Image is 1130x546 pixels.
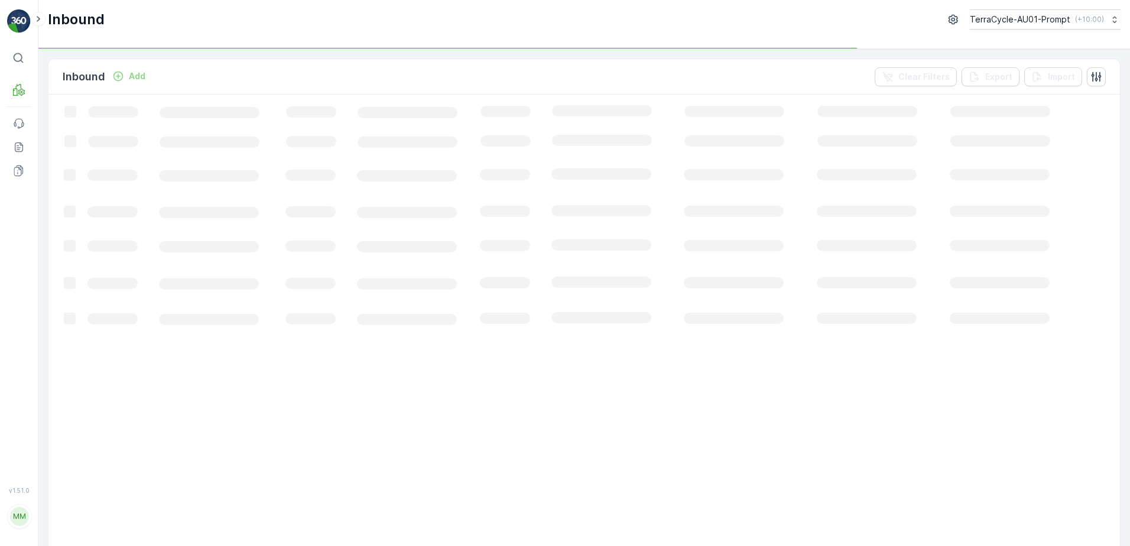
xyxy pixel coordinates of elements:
[63,69,105,85] p: Inbound
[970,9,1121,30] button: TerraCycle-AU01-Prompt(+10:00)
[1024,67,1082,86] button: Import
[129,70,145,82] p: Add
[1075,15,1104,24] p: ( +10:00 )
[48,10,105,29] p: Inbound
[10,507,29,526] div: MM
[7,9,31,33] img: logo
[7,496,31,537] button: MM
[962,67,1019,86] button: Export
[898,71,950,83] p: Clear Filters
[7,487,31,494] span: v 1.51.0
[875,67,957,86] button: Clear Filters
[970,14,1070,25] p: TerraCycle-AU01-Prompt
[985,71,1012,83] p: Export
[108,69,150,83] button: Add
[1048,71,1075,83] p: Import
